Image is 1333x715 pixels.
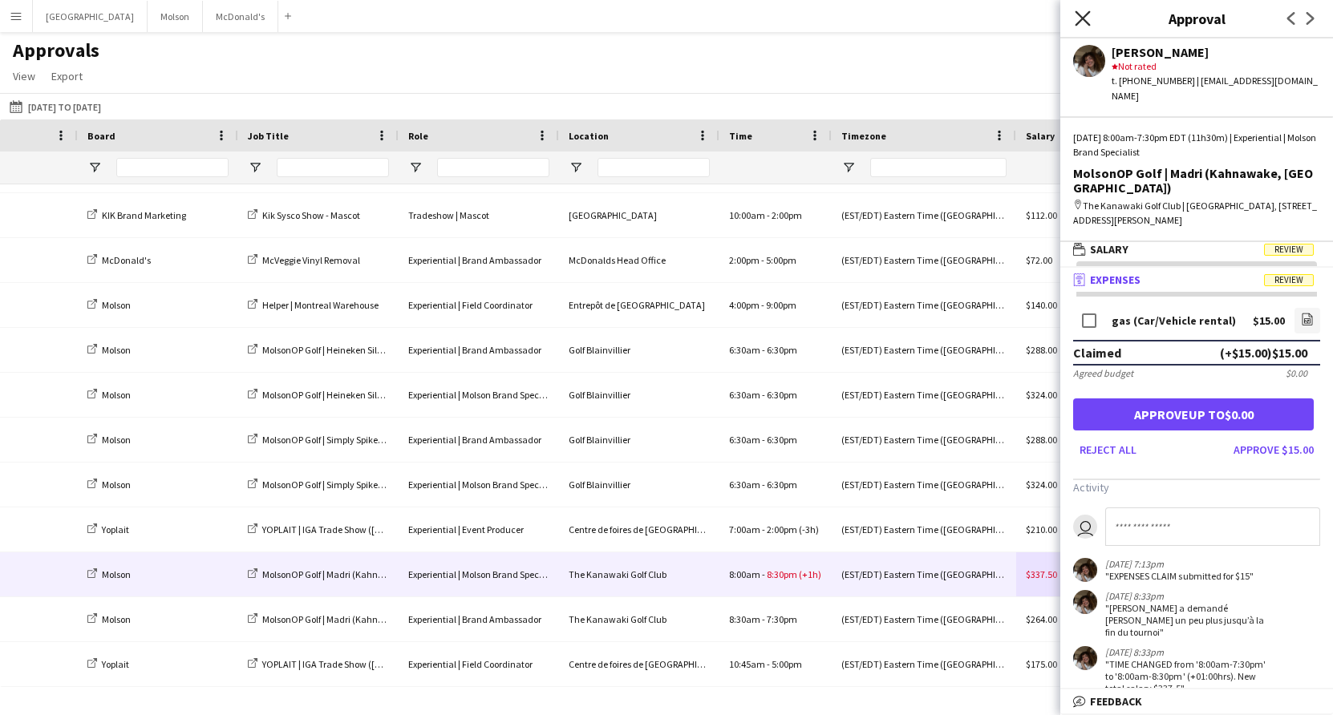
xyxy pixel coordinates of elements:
span: Salary [1090,242,1128,257]
span: Time [729,130,752,142]
div: [DATE] 8:33pm [1105,590,1270,602]
div: Experiential | Brand Ambassador [399,418,559,462]
span: $324.00 [1026,389,1057,401]
span: 6:30pm [767,434,797,446]
span: Review [1264,244,1314,256]
span: MolsonOP Golf | Madri (Kahnawake, [GEOGRAPHIC_DATA]) [262,568,501,580]
span: 2:00pm [772,209,802,221]
div: (EST/EDT) Eastern Time ([GEOGRAPHIC_DATA] & [GEOGRAPHIC_DATA]) [832,642,1016,686]
span: 6:30am [729,389,760,401]
a: Kik Sysco Show - Mascot [248,209,360,221]
input: Board Filter Input [116,158,229,177]
div: [DATE] 8:33pm [1105,646,1270,658]
button: McDonald's [203,1,278,32]
span: Location [569,130,609,142]
span: Yoplait [102,658,129,670]
span: Job Title [248,130,289,142]
span: Helper | Montreal Warehouse [262,299,379,311]
div: (EST/EDT) Eastern Time ([GEOGRAPHIC_DATA] & [GEOGRAPHIC_DATA]) [832,552,1016,596]
span: 10:45am [729,658,765,670]
button: [GEOGRAPHIC_DATA] [33,1,148,32]
span: - [767,209,770,221]
button: Open Filter Menu [408,160,423,175]
app-user-avatar: Megan Ouellet [1073,590,1097,614]
div: $0.00 [1286,367,1307,379]
span: 6:30pm [767,389,797,401]
a: MolsonOP Golf | Madri (Kahnawake, [GEOGRAPHIC_DATA]) [248,613,501,625]
span: 2:00pm [767,523,797,535]
input: Location Filter Input [598,158,710,177]
a: Yoplait [87,658,129,670]
div: (EST/EDT) Eastern Time ([GEOGRAPHIC_DATA] & [GEOGRAPHIC_DATA]) [832,193,1016,237]
span: - [761,254,764,266]
span: - [761,299,764,311]
span: Role [408,130,428,142]
a: Molson [87,568,131,580]
div: Golf Blainvillier [559,373,719,417]
a: View [6,66,42,87]
span: 7:00am [729,523,760,535]
span: Salary [1026,130,1055,142]
div: Entrepôt de [GEOGRAPHIC_DATA] [559,283,719,327]
div: (EST/EDT) Eastern Time ([GEOGRAPHIC_DATA] & [GEOGRAPHIC_DATA]) [832,507,1016,551]
span: Molson [102,389,131,401]
span: Molson [102,344,131,356]
div: "[PERSON_NAME] a demandé [PERSON_NAME] un peu plus jusqu’à la fin du tournoi" [1105,602,1270,638]
div: McDonalds Head Office [559,238,719,282]
span: 10:00am [729,209,765,221]
div: gas (Car/Vehicle rental) [1112,315,1236,327]
span: 6:30pm [767,344,797,356]
span: Review [1264,274,1314,286]
div: Golf Blainvillier [559,418,719,462]
div: (EST/EDT) Eastern Time ([GEOGRAPHIC_DATA] & [GEOGRAPHIC_DATA]) [832,328,1016,372]
span: Molson [102,613,131,625]
div: $15.00 [1253,315,1285,327]
div: ExpensesReview [1060,292,1333,715]
div: Experiential | Brand Ambassador [399,328,559,372]
button: Approveup to$0.00 [1073,398,1314,430]
div: "EXPENSES CLAIM submitted for $15" [1105,570,1254,582]
div: Experiential | Event Producer [399,507,559,551]
span: MolsonOP Golf | Simply Spiked ([GEOGRAPHIC_DATA], [GEOGRAPHIC_DATA]) [262,434,572,446]
span: $324.00 [1026,479,1057,491]
span: $175.00 [1026,658,1057,670]
div: [DATE] 7:13pm [1105,558,1254,570]
div: Experiential | Molson Brand Specialist [399,463,559,507]
span: $112.00 [1026,209,1057,221]
div: [GEOGRAPHIC_DATA] [559,193,719,237]
span: - [767,658,770,670]
mat-expansion-panel-header: Feedback [1060,689,1333,713]
div: Agreed budget [1073,367,1133,379]
a: Helper | Montreal Warehouse [248,299,379,311]
a: MolsonOP Golf | Heineken Silver ([GEOGRAPHIC_DATA], [GEOGRAPHIC_DATA]) [248,389,578,401]
span: - [762,523,765,535]
span: - [762,568,765,580]
span: - [762,613,765,625]
button: Reject all [1073,437,1143,463]
span: KIK Brand Marketing [102,209,186,221]
div: Experiential | Field Coordinator [399,283,559,327]
input: Job Title Filter Input [277,158,389,177]
a: Molson [87,389,131,401]
span: 6:30pm [767,479,797,491]
button: Open Filter Menu [841,160,856,175]
span: McVeggie Vinyl Removal [262,254,360,266]
span: Timezone [841,130,886,142]
span: - [762,434,765,446]
span: Molson [102,479,131,491]
span: YOPLAIT | IGA Trade Show ([GEOGRAPHIC_DATA], [GEOGRAPHIC_DATA]) [262,523,555,535]
span: Molson [102,299,131,311]
a: MolsonOP Golf | Simply Spiked ([GEOGRAPHIC_DATA], [GEOGRAPHIC_DATA]) [248,479,572,491]
span: - [762,479,765,491]
button: Molson [148,1,203,32]
span: - [762,389,765,401]
div: The Kanawaki Golf Club | [GEOGRAPHIC_DATA], [STREET_ADDRESS][PERSON_NAME] [1073,199,1320,228]
a: McDonald's [87,254,151,266]
a: Yoplait [87,523,129,535]
div: The Kanawaki Golf Club [559,597,719,641]
span: $264.00 [1026,613,1057,625]
a: YOPLAIT | IGA Trade Show ([GEOGRAPHIC_DATA], [GEOGRAPHIC_DATA]) [248,658,555,670]
div: (EST/EDT) Eastern Time ([GEOGRAPHIC_DATA] & [GEOGRAPHIC_DATA]) [832,238,1016,282]
div: Experiential | Brand Ambassador [399,238,559,282]
h3: Approval [1060,8,1333,29]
